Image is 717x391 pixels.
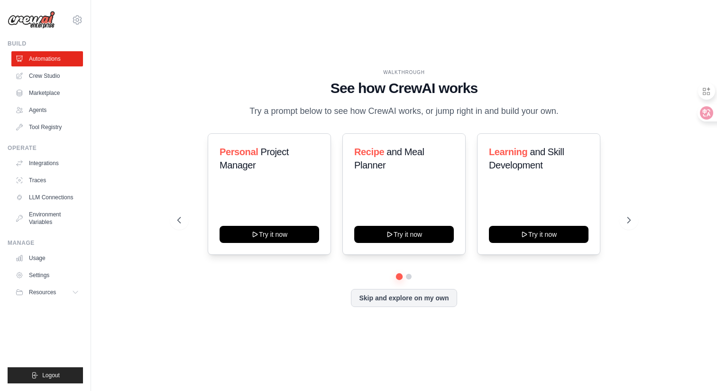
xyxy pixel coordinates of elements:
[489,147,527,157] span: Learning
[177,69,631,76] div: WALKTHROUGH
[8,239,83,247] div: Manage
[351,289,457,307] button: Skip and explore on my own
[11,190,83,205] a: LLM Connections
[354,226,454,243] button: Try it now
[8,11,55,29] img: Logo
[11,173,83,188] a: Traces
[220,147,258,157] span: Personal
[11,285,83,300] button: Resources
[8,40,83,47] div: Build
[11,156,83,171] a: Integrations
[245,104,563,118] p: Try a prompt below to see how CrewAI works, or jump right in and build your own.
[354,147,384,157] span: Recipe
[177,80,631,97] h1: See how CrewAI works
[11,102,83,118] a: Agents
[29,289,56,296] span: Resources
[220,226,319,243] button: Try it now
[11,68,83,84] a: Crew Studio
[8,367,83,383] button: Logout
[11,268,83,283] a: Settings
[8,144,83,152] div: Operate
[220,147,289,170] span: Project Manager
[11,85,83,101] a: Marketplace
[42,372,60,379] span: Logout
[11,51,83,66] a: Automations
[11,251,83,266] a: Usage
[354,147,424,170] span: and Meal Planner
[489,226,588,243] button: Try it now
[11,120,83,135] a: Tool Registry
[11,207,83,230] a: Environment Variables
